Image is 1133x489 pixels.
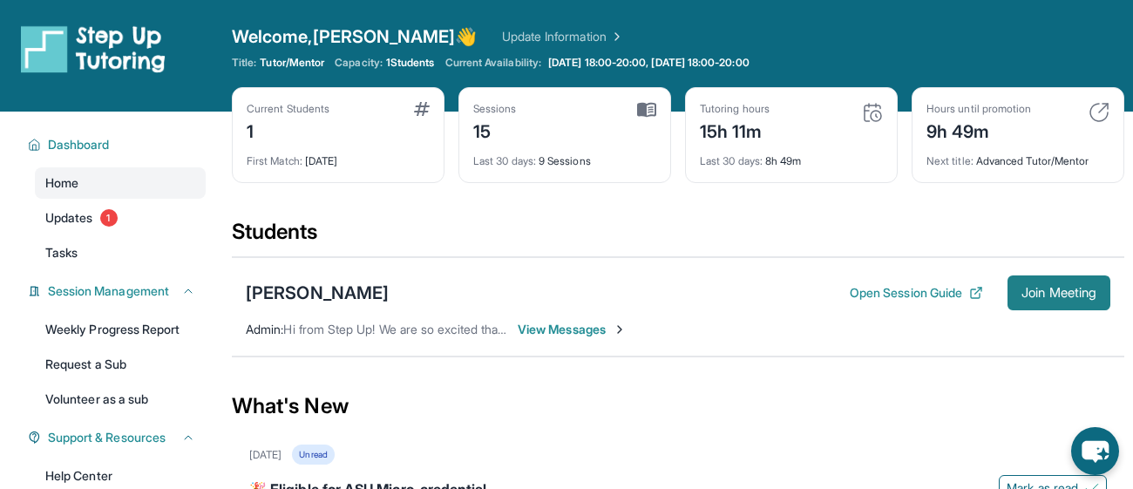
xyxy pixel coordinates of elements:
span: 1 Students [386,56,435,70]
div: 9 Sessions [473,144,656,168]
a: [DATE] 18:00-20:00, [DATE] 18:00-20:00 [545,56,753,70]
span: Last 30 days : [473,154,536,167]
span: Tutor/Mentor [260,56,324,70]
span: Support & Resources [48,429,166,446]
span: Next title : [926,154,974,167]
button: Join Meeting [1007,275,1110,310]
span: Dashboard [48,136,110,153]
a: Update Information [502,28,624,45]
a: Home [35,167,206,199]
span: Home [45,174,78,192]
div: 9h 49m [926,116,1031,144]
span: Updates [45,209,93,227]
span: Capacity: [335,56,383,70]
span: Last 30 days : [700,154,763,167]
div: [PERSON_NAME] [246,281,389,305]
div: [DATE] [247,144,430,168]
div: [DATE] [249,448,282,462]
div: Unread [292,445,334,465]
button: Session Management [41,282,195,300]
div: 15 [473,116,517,144]
div: Students [232,218,1124,256]
img: logo [21,24,166,73]
span: 1 [100,209,118,227]
img: card [414,102,430,116]
div: 15h 11m [700,116,770,144]
a: Tasks [35,237,206,268]
span: Current Availability: [445,56,541,70]
button: Open Session Guide [850,284,983,302]
span: Title: [232,56,256,70]
div: 8h 49m [700,144,883,168]
button: chat-button [1071,427,1119,475]
a: Updates1 [35,202,206,234]
span: First Match : [247,154,302,167]
a: Weekly Progress Report [35,314,206,345]
div: Sessions [473,102,517,116]
img: Chevron-Right [613,323,627,336]
span: [DATE] 18:00-20:00, [DATE] 18:00-20:00 [548,56,750,70]
div: 1 [247,116,329,144]
img: card [637,102,656,118]
img: Chevron Right [607,28,624,45]
img: card [862,102,883,123]
span: Session Management [48,282,169,300]
div: Hours until promotion [926,102,1031,116]
span: Join Meeting [1021,288,1096,298]
div: Tutoring hours [700,102,770,116]
div: What's New [232,368,1124,445]
span: Tasks [45,244,78,261]
span: View Messages [518,321,627,338]
a: Request a Sub [35,349,206,380]
div: Current Students [247,102,329,116]
div: Advanced Tutor/Mentor [926,144,1109,168]
span: Admin : [246,322,283,336]
a: Volunteer as a sub [35,384,206,415]
button: Dashboard [41,136,195,153]
span: Welcome, [PERSON_NAME] 👋 [232,24,478,49]
img: card [1089,102,1109,123]
button: Support & Resources [41,429,195,446]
